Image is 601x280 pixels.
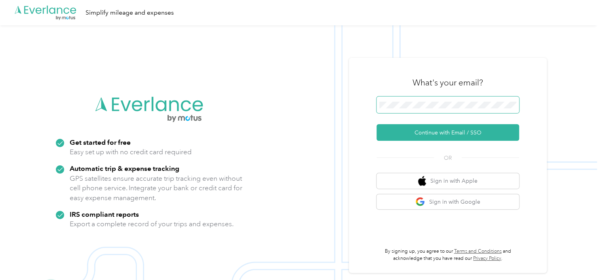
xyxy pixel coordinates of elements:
[70,147,192,157] p: Easy set up with no credit card required
[377,173,519,189] button: apple logoSign in with Apple
[418,176,426,186] img: apple logo
[70,174,243,203] p: GPS satellites ensure accurate trip tracking even without cell phone service. Integrate your bank...
[377,194,519,210] button: google logoSign in with Google
[473,255,501,261] a: Privacy Policy
[70,164,179,172] strong: Automatic trip & expense tracking
[415,197,425,207] img: google logo
[434,154,462,162] span: OR
[70,210,139,218] strong: IRS compliant reports
[70,138,131,146] strong: Get started for free
[557,236,601,280] iframe: Everlance-gr Chat Button Frame
[86,8,174,18] div: Simplify mileage and expenses
[70,219,234,229] p: Export a complete record of your trips and expenses.
[377,124,519,141] button: Continue with Email / SSO
[454,248,502,254] a: Terms and Conditions
[377,248,519,262] p: By signing up, you agree to our and acknowledge that you have read our .
[413,77,483,88] h3: What's your email?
